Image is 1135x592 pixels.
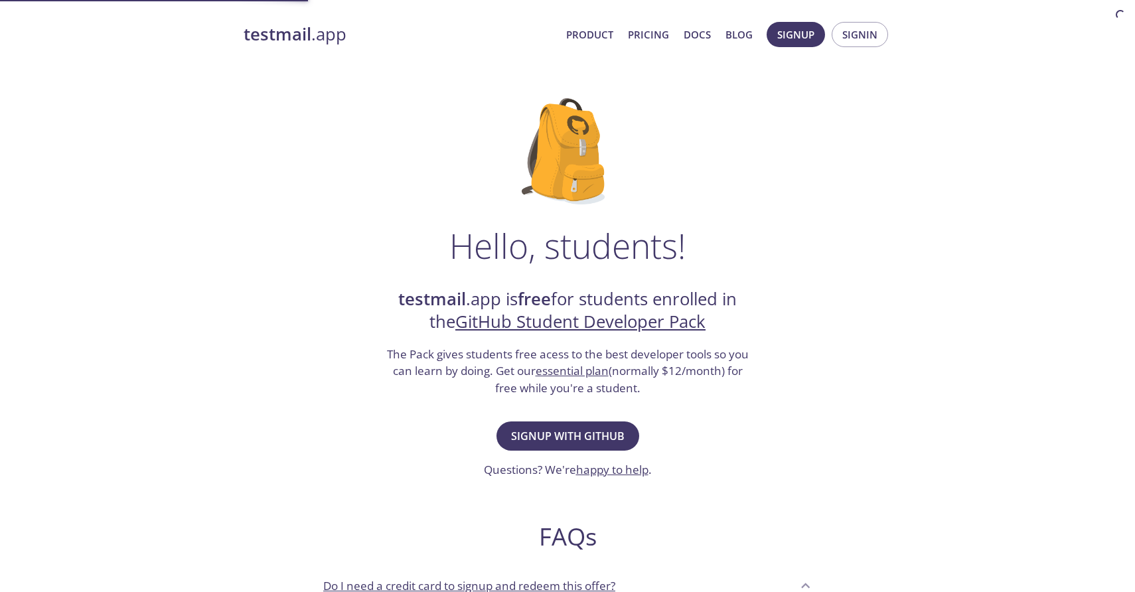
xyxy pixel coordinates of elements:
[536,363,609,378] a: essential plan
[496,421,639,451] button: Signup with GitHub
[511,427,625,445] span: Signup with GitHub
[628,26,669,43] a: Pricing
[385,288,750,334] h2: .app is for students enrolled in the
[484,461,652,479] h3: Questions? We're .
[518,287,551,311] strong: free
[449,226,686,265] h1: Hello, students!
[777,26,814,43] span: Signup
[244,23,556,46] a: testmail.app
[832,22,888,47] button: Signin
[385,346,750,397] h3: The Pack gives students free acess to the best developer tools so you can learn by doing. Get our...
[398,287,466,311] strong: testmail
[842,26,877,43] span: Signin
[313,522,822,552] h2: FAQs
[684,26,711,43] a: Docs
[566,26,613,43] a: Product
[455,310,706,333] a: GitHub Student Developer Pack
[244,23,311,46] strong: testmail
[767,22,825,47] button: Signup
[576,462,648,477] a: happy to help
[522,98,614,204] img: github-student-backpack.png
[725,26,753,43] a: Blog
